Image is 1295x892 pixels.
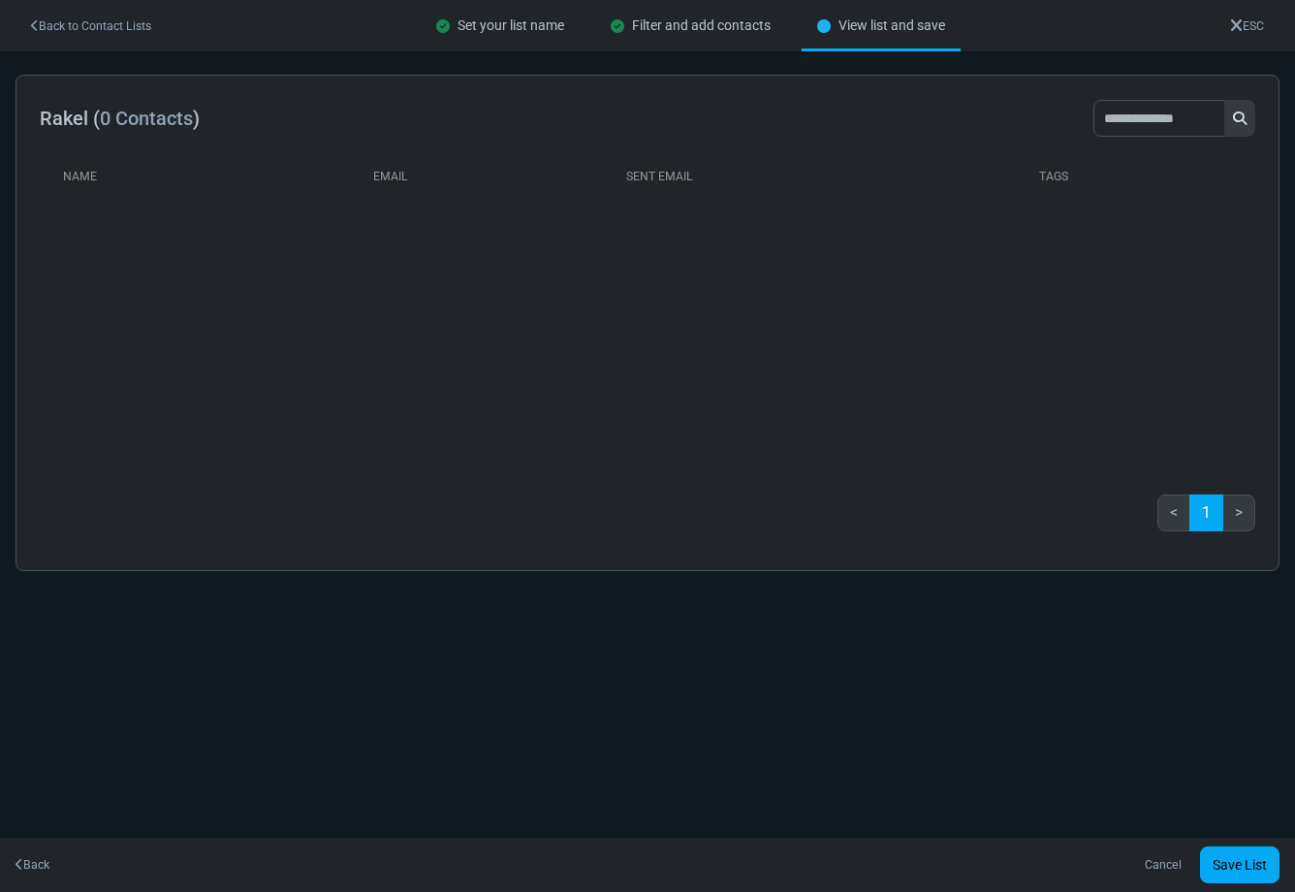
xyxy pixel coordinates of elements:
a: Sent Email [626,170,693,183]
a: Cancel [1129,858,1197,872]
a: 1 [1189,494,1223,531]
nav: Page [1157,494,1255,547]
a: ESC [1230,19,1264,33]
a: Tags [1039,170,1068,183]
h5: Rakel ( ) [40,107,200,130]
a: Back [16,856,49,874]
span: 0 Contacts [100,107,193,130]
a: Save List [1200,846,1279,883]
a: Back to Contact Lists [31,19,151,33]
a: Name [47,170,97,183]
a: Email [373,170,408,183]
